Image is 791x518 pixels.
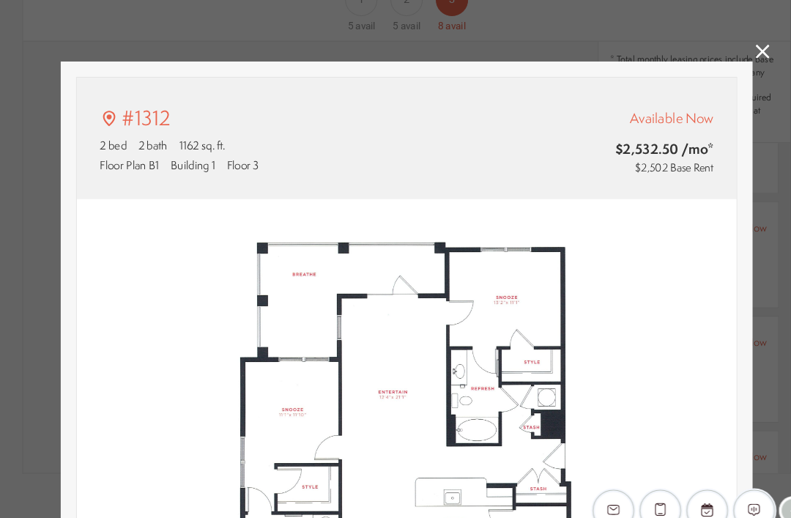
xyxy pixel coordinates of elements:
[171,149,213,165] span: Building 1
[608,103,688,122] span: Available Now
[613,152,688,167] span: $2,502 Base Rent
[124,99,171,127] p: #1312
[140,130,168,146] span: 2 bath
[224,149,255,165] span: Floor 3
[103,149,160,165] span: Floor Plan B1
[103,130,129,146] span: 2 bed
[179,130,223,146] span: 1162 sq. ft.
[508,133,688,151] span: $2,532.50 /mo*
